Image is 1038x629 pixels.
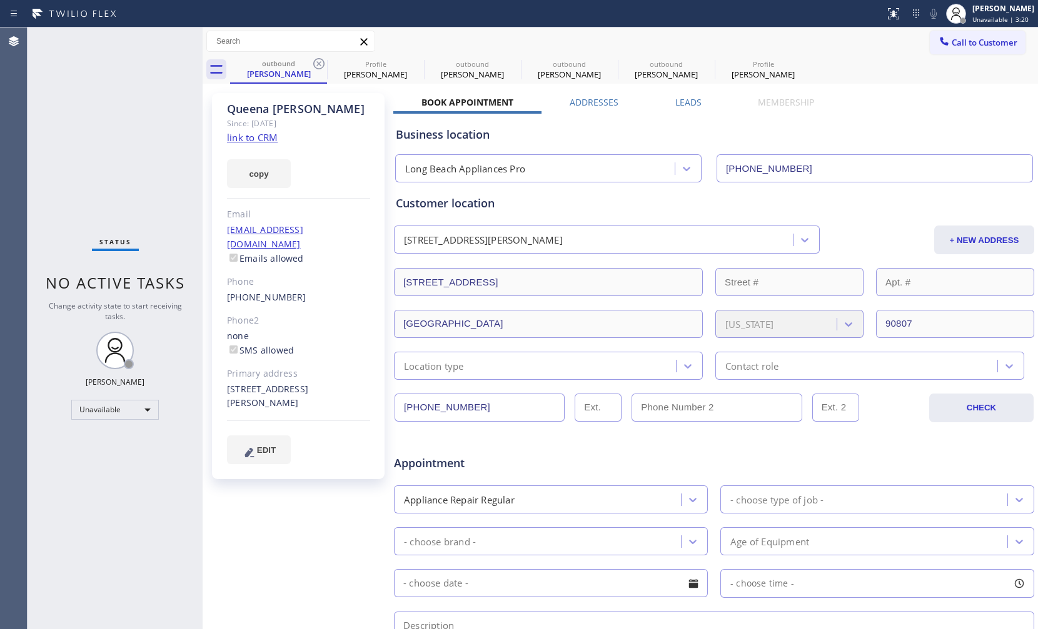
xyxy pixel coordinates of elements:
[227,131,278,144] a: link to CRM
[227,382,370,411] div: [STREET_ADDRESS][PERSON_NAME]
[227,224,303,250] a: [EMAIL_ADDRESS][DOMAIN_NAME]
[425,59,520,69] div: outbound
[328,69,423,80] div: [PERSON_NAME]
[715,268,864,296] input: Street #
[716,56,810,84] div: Maureen Hikida
[619,59,713,69] div: outbound
[421,96,513,108] label: Book Appointment
[227,291,306,303] a: [PHONE_NUMBER]
[394,455,606,472] span: Appointment
[229,254,238,262] input: Emails allowed
[730,492,824,507] div: - choose type of job -
[812,394,859,422] input: Ext. 2
[404,233,563,247] div: [STREET_ADDRESS][PERSON_NAME]
[328,59,423,69] div: Profile
[328,56,423,84] div: Joe Chang
[522,56,617,84] div: Queena William
[227,102,370,116] div: Queena [PERSON_NAME]
[395,394,565,422] input: Phone Number
[227,207,370,222] div: Email
[227,252,304,264] label: Emails allowed
[876,268,1034,296] input: Apt. #
[404,534,476,548] div: - choose brand -
[396,195,1032,212] div: Customer location
[619,56,713,84] div: Queena William
[231,68,326,79] div: [PERSON_NAME]
[227,329,370,358] div: none
[717,154,1033,182] input: Phone Number
[227,344,294,356] label: SMS allowed
[394,268,703,296] input: Address
[716,69,810,80] div: [PERSON_NAME]
[227,116,370,131] div: Since: [DATE]
[227,314,370,328] div: Phone2
[725,359,778,373] div: Contact role
[231,56,326,82] div: Queena William
[227,159,291,188] button: copy
[972,15,1029,24] span: Unavailable | 3:20
[925,5,942,22] button: Mute
[929,394,1034,422] button: CHECK
[71,400,159,420] div: Unavailable
[227,435,291,464] button: EDIT
[405,162,525,176] div: Long Beach Appliances Pro
[227,275,370,289] div: Phone
[522,59,617,69] div: outbound
[758,96,814,108] label: Membership
[86,377,144,387] div: [PERSON_NAME]
[952,37,1017,48] span: Call to Customer
[46,272,185,293] span: No active tasks
[425,56,520,84] div: Queena William
[522,69,617,80] div: [PERSON_NAME]
[570,96,618,108] label: Addresses
[934,225,1034,254] button: + NEW ADDRESS
[404,359,464,373] div: Location type
[99,237,131,246] span: Status
[730,577,794,589] span: - choose time -
[394,569,708,597] input: - choose date -
[394,310,703,338] input: City
[231,59,326,68] div: outbound
[930,31,1025,54] button: Call to Customer
[575,394,622,422] input: Ext.
[49,300,182,322] span: Change activity state to start receiving tasks.
[207,31,375,51] input: Search
[619,69,713,80] div: [PERSON_NAME]
[675,96,702,108] label: Leads
[404,492,515,507] div: Appliance Repair Regular
[716,59,810,69] div: Profile
[730,534,809,548] div: Age of Equipment
[229,345,238,354] input: SMS allowed
[876,310,1034,338] input: ZIP
[632,394,802,422] input: Phone Number 2
[425,69,520,80] div: [PERSON_NAME]
[972,3,1034,14] div: [PERSON_NAME]
[257,445,276,455] span: EDIT
[396,126,1032,143] div: Business location
[227,367,370,381] div: Primary address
